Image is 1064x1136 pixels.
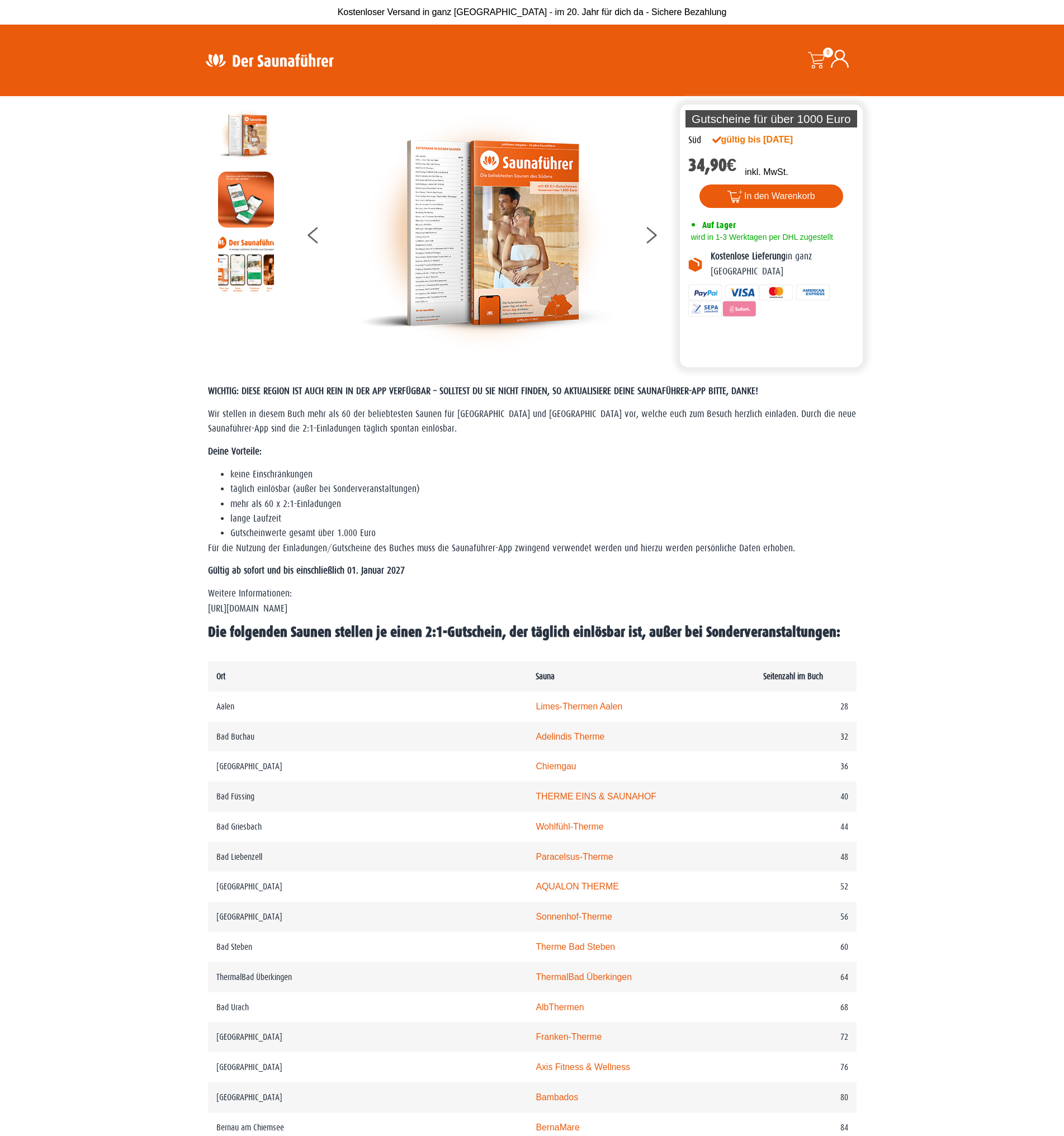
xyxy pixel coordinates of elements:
[216,671,225,681] b: Ort
[536,882,618,891] a: AQUALON THERME
[711,251,786,262] b: Kostenlose Lieferung
[823,48,833,58] span: 0
[208,902,528,932] td: [GEOGRAPHIC_DATA]
[702,220,736,230] span: Auf Lager
[208,962,528,992] td: ThermalBad Überkingen
[536,1092,578,1102] a: Bambados
[536,671,555,681] b: Sauna
[755,962,857,992] td: 64
[688,155,737,176] bdi: 34,90
[208,932,528,962] td: Bad Steben
[360,107,612,359] img: der-saunafuehrer-2025-sued
[230,526,857,541] li: Gutscheinwerte gesamt über 1.000 Euro
[208,386,758,396] span: WICHTIG: DIESE REGION IST AUCH REIN IN DER APP VERFÜGBAR – SOLLTEST DU SIE NICHT FINDEN, SO AKTUA...
[536,1002,584,1012] a: AlbThermen
[218,236,274,292] img: Anleitung7tn
[763,671,823,681] b: Seitenzahl im Buch
[688,133,701,148] div: Süd
[755,932,857,962] td: 60
[685,110,858,127] p: Gutscheine für über 1000 Euro
[536,852,613,862] a: Paracelsus-Therme
[208,1022,528,1052] td: [GEOGRAPHIC_DATA]
[208,872,528,902] td: [GEOGRAPHIC_DATA]
[745,165,788,179] p: inkl. MwSt.
[755,1082,857,1113] td: 80
[536,1032,602,1042] a: Franken-Therme
[230,497,857,512] li: mehr als 60 x 2:1-Einladungen
[208,692,528,722] td: Aalen
[755,812,857,842] td: 44
[712,133,817,146] div: gültig bis [DATE]
[688,233,833,242] span: wird in 1-3 Werktagen per DHL zugestellt
[727,155,737,176] span: €
[755,842,857,872] td: 48
[208,812,528,842] td: Bad Griesbach
[208,992,528,1023] td: Bad Urach
[755,782,857,812] td: 40
[208,409,856,434] span: Wir stellen in diesem Buch mehr als 60 der beliebtesten Saunen für [GEOGRAPHIC_DATA] und [GEOGRAP...
[208,1082,528,1113] td: [GEOGRAPHIC_DATA]
[208,586,857,616] p: Weitere Informationen: [URL][DOMAIN_NAME]
[755,1052,857,1082] td: 76
[208,751,528,782] td: [GEOGRAPHIC_DATA]
[208,722,528,752] td: Bad Buchau
[536,912,612,921] a: Sonnenhof-Therme
[755,992,857,1023] td: 68
[536,702,622,711] a: Limes-Thermen Aalen
[536,792,656,801] a: THERME EINS & SAUNAHOF
[230,482,857,496] li: täglich einlösbar (außer bei Sonderveranstaltungen)
[536,1062,630,1072] a: Axis Fitness & Wellness
[536,972,632,982] a: ThermalBad Überkingen
[536,732,604,741] a: Adelindis Therme
[208,842,528,872] td: Bad Liebenzell
[208,541,857,556] p: Für die Nutzung der Einladungen/Gutscheine des Buches muss die Saunaführer-App zwingend verwendet...
[208,782,528,812] td: Bad Füssing
[208,565,405,576] strong: Gültig ab sofort und bis einschließlich 01. Januar 2027
[755,751,857,782] td: 36
[536,822,603,831] a: Wohlfühl-Therme
[699,184,843,208] button: In den Warenkorb
[208,624,840,640] span: Die folgenden Saunen stellen je einen 2:1-Gutschein, der täglich einlösbar ist, außer bei Sonderv...
[536,942,615,952] a: Therme Bad Steben
[218,172,274,228] img: MOCKUP-iPhone_regional
[338,7,727,17] span: Kostenloser Versand in ganz [GEOGRAPHIC_DATA] - im 20. Jahr für dich da - Sichere Bezahlung
[230,467,857,482] li: keine Einschränkungen
[711,249,855,279] p: in ganz [GEOGRAPHIC_DATA]
[208,446,262,457] strong: Deine Vorteile:
[218,107,274,163] img: der-saunafuehrer-2025-sued
[755,1022,857,1052] td: 72
[230,512,857,526] li: lange Laufzeit
[536,1123,579,1132] a: BernaMare
[755,902,857,932] td: 56
[755,692,857,722] td: 28
[755,872,857,902] td: 52
[536,761,576,771] a: Chiemgau
[755,722,857,752] td: 32
[208,1052,528,1082] td: [GEOGRAPHIC_DATA]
